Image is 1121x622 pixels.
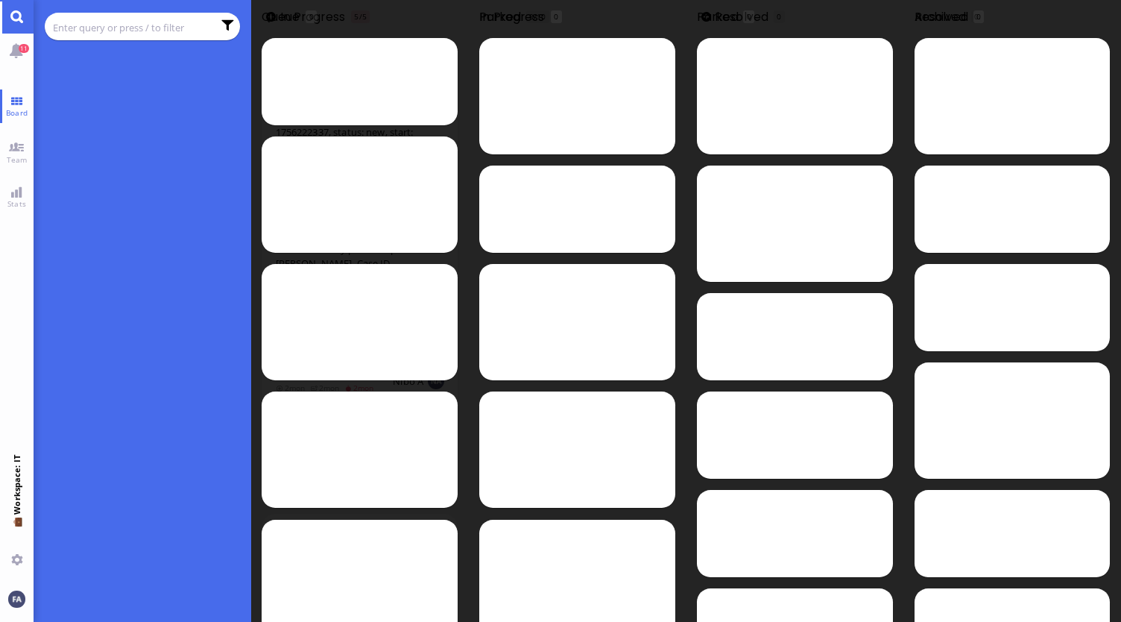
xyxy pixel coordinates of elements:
[309,11,314,22] span: 0
[2,107,31,118] span: Board
[554,11,558,22] span: 0
[976,11,981,22] span: 0
[697,8,743,25] span: Parked
[747,11,751,22] span: 0
[3,154,31,165] span: Team
[11,515,22,548] span: 💼 Workspace: IT
[915,8,973,25] span: Resolved
[262,8,304,25] span: Queue
[479,8,549,25] span: In progress
[4,198,30,209] span: Stats
[19,44,29,53] span: 11
[53,19,212,36] input: Enter query or press / to filter
[8,591,25,607] img: You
